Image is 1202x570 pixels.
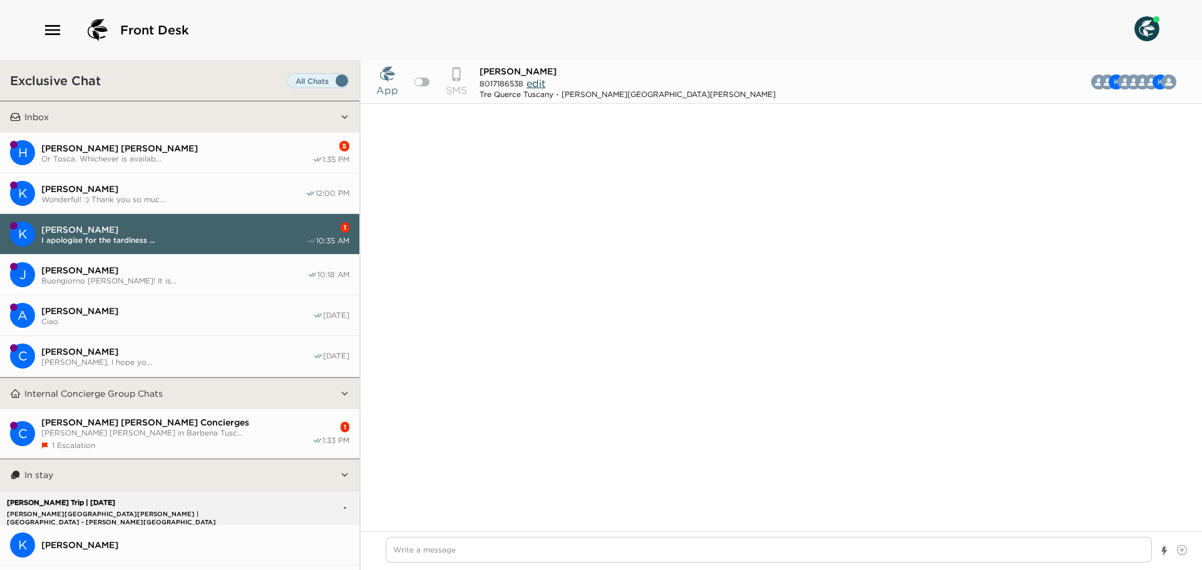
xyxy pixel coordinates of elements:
span: 1 Escalation [52,440,95,450]
div: Kelley Anderson [10,181,35,206]
span: [PERSON_NAME] [41,305,313,317]
div: A [10,303,35,328]
span: [DATE] [323,351,349,361]
p: Inbox [24,111,49,123]
div: Kip Wadsworth [10,221,35,247]
div: K [10,532,35,557]
div: C [10,421,35,446]
span: [PERSON_NAME] [480,66,557,77]
span: [PERSON_NAME] [41,224,306,235]
span: [DATE] [323,310,349,320]
textarea: Write a message [386,537,1152,562]
p: [PERSON_NAME][GEOGRAPHIC_DATA][PERSON_NAME] | [GEOGRAPHIC_DATA] - [PERSON_NAME][GEOGRAPHIC_DATA][... [4,510,274,518]
button: Internal Concierge Group Chats [21,378,340,409]
span: edit [527,77,545,89]
div: K [10,221,35,247]
span: 1:33 PM [322,435,349,445]
div: Joshua Weingast [10,262,35,287]
span: [PERSON_NAME] [PERSON_NAME] [41,143,312,154]
div: Casali di Casole [10,421,35,446]
div: K [10,181,35,206]
span: [PERSON_NAME] [41,183,306,195]
span: [PERSON_NAME] [PERSON_NAME] in Barbena Tusc... [41,428,312,437]
button: CKCBGDKSA [1128,69,1186,94]
div: Hays Holladay [10,140,35,165]
span: [PERSON_NAME] [41,265,307,276]
img: User [1134,16,1159,41]
button: Show templates [1160,540,1169,562]
label: Set all destinations [287,73,349,88]
span: 10:18 AM [317,270,349,280]
p: Internal Concierge Group Chats [24,388,163,399]
div: Andrew Bosomworth [10,303,35,328]
h3: Exclusive Chat [10,73,101,88]
div: Kevin Schmeits [10,532,35,557]
div: Casali di Casole Concierge Team [10,344,35,369]
span: 1:35 PM [322,155,349,165]
span: 10:35 AM [316,236,349,246]
div: J [10,262,35,287]
div: Casali di Casole Concierge Team [1161,74,1176,89]
div: Tre Querce Tuscany - [PERSON_NAME][GEOGRAPHIC_DATA][PERSON_NAME] [480,89,776,99]
span: 8017186538 [480,79,523,88]
img: logo [83,15,113,45]
div: H [10,140,35,165]
div: 1 [341,222,349,233]
span: I apologise for the tardiness ... [41,235,306,245]
button: Inbox [21,101,340,133]
span: [PERSON_NAME] [41,539,349,551]
span: [PERSON_NAME] [PERSON_NAME] Concierges [41,417,312,428]
p: SMS [446,83,467,98]
p: [PERSON_NAME] Trip | [DATE] [4,499,274,507]
span: Front Desk [120,21,189,39]
span: [PERSON_NAME] [41,346,313,357]
span: [PERSON_NAME], I hope yo... [41,357,313,367]
span: 12:00 PM [316,188,349,198]
p: App [376,83,398,98]
div: C [10,344,35,369]
button: In stay [21,459,340,491]
span: Or Tosca. Whichever is availab... [41,154,312,163]
div: 5 [339,141,349,151]
span: Wonderful! :) Thank you so muc... [41,195,306,204]
img: C [1161,74,1176,89]
span: Ciao [41,317,313,326]
div: 1 [341,422,349,432]
p: In stay [24,469,53,481]
span: Buongiorno [PERSON_NAME]! It is... [41,276,307,285]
